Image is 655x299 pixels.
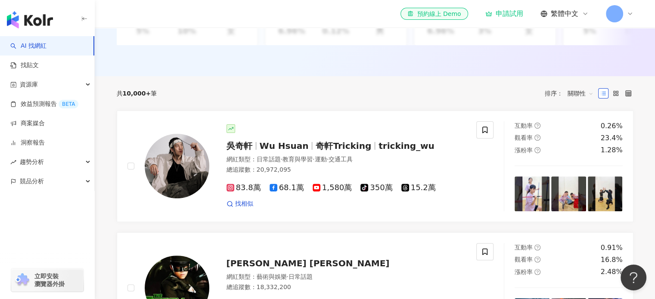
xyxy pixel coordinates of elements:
a: chrome extension立即安裝 瀏覽器外掛 [11,268,84,292]
div: 網紅類型 ： [227,155,466,164]
span: · [326,156,328,163]
div: 網紅類型 ： [227,273,466,281]
span: 15.2萬 [401,183,436,192]
span: 資源庫 [20,75,38,94]
span: question-circle [534,269,540,275]
span: 漲粉率 [515,147,533,154]
span: 互動率 [515,244,533,251]
span: tricking_wu [379,141,435,151]
span: 藝術與娛樂 [257,273,287,280]
span: 趨勢分析 [20,152,44,172]
img: post-image [551,176,586,211]
a: 效益預測報告BETA [10,100,78,108]
a: searchAI 找網紅 [10,42,47,50]
span: question-circle [534,147,540,153]
span: 吳奇軒 [227,141,252,151]
span: 交通工具 [329,156,353,163]
span: 日常話題 [257,156,281,163]
span: 10,000+ [123,90,151,97]
span: 1,580萬 [313,183,352,192]
div: 2.48% [601,267,623,277]
span: 教育與學習 [282,156,313,163]
span: 漲粉率 [515,268,533,275]
span: 觀看率 [515,134,533,141]
span: · [313,156,314,163]
div: 23.4% [601,133,623,143]
a: 商案媒合 [10,119,45,128]
span: 觀看率 [515,256,533,263]
iframe: Help Scout Beacon - Open [621,265,646,290]
span: question-circle [534,123,540,129]
span: 83.8萬 [227,183,261,192]
span: · [281,156,282,163]
a: 預約線上 Demo [400,8,468,20]
img: post-image [588,176,623,211]
div: 共 筆 [117,90,157,97]
span: 68.1萬 [270,183,304,192]
div: 預約線上 Demo [407,9,461,18]
img: post-image [515,176,549,211]
span: 互動率 [515,122,533,129]
span: 繁體中文 [551,9,578,18]
div: 1.28% [601,145,623,155]
span: 關聯性 [568,86,593,100]
span: Wu Hsuan [260,141,309,151]
div: 0.91% [601,243,623,253]
span: · [287,273,289,280]
img: chrome extension [14,273,31,287]
div: 排序： [545,86,598,100]
a: 洞察報告 [10,139,45,147]
img: KOL Avatar [145,134,209,198]
div: 16.8% [601,255,623,265]
a: 找貼文 [10,61,39,70]
span: rise [10,159,16,165]
img: logo [7,11,53,28]
span: question-circle [534,135,540,141]
a: 申請試用 [485,9,523,18]
div: 總追蹤數 ： 20,972,095 [227,166,466,174]
span: 立即安裝 瀏覽器外掛 [34,272,65,288]
div: 總追蹤數 ： 18,332,200 [227,283,466,292]
a: 找相似 [227,200,253,208]
span: question-circle [534,244,540,250]
span: 找相似 [235,200,253,208]
span: 350萬 [360,183,392,192]
a: KOL Avatar吳奇軒Wu Hsuan奇軒Trickingtricking_wu網紅類型：日常話題·教育與學習·運動·交通工具總追蹤數：20,972,09583.8萬68.1萬1,580萬3... [117,111,633,222]
span: question-circle [534,256,540,262]
span: 奇軒Tricking [316,141,371,151]
span: [PERSON_NAME] [PERSON_NAME] [227,258,390,268]
span: 競品分析 [20,172,44,191]
span: 運動 [314,156,326,163]
div: 0.26% [601,121,623,131]
span: 日常話題 [289,273,313,280]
